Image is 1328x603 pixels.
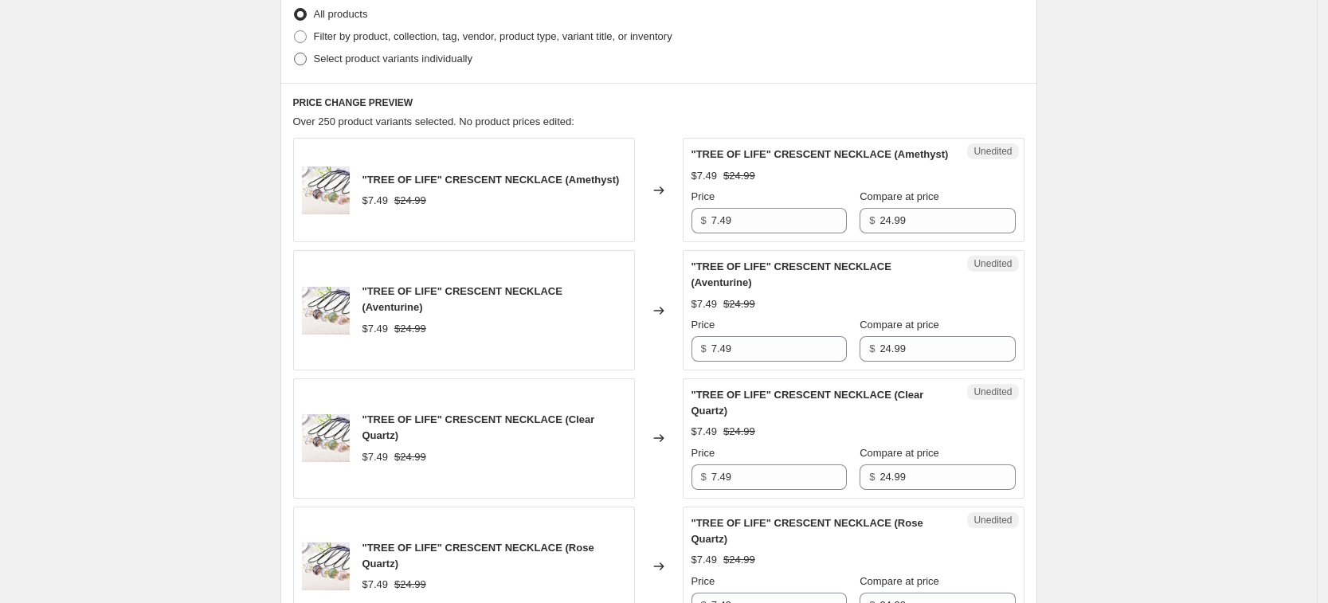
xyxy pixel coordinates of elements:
span: Unedited [973,386,1012,398]
strike: $24.99 [394,193,426,209]
span: $ [701,214,707,226]
span: Compare at price [860,575,939,587]
span: $ [701,471,707,483]
span: Price [691,575,715,587]
span: All products [314,8,368,20]
img: product-image-1527200860_1080x_699e67f4-8337-420a-ac56-c22ff5889f84_80x.jpg [302,414,350,462]
div: $7.49 [362,321,389,337]
span: Unedited [973,514,1012,527]
strike: $24.99 [723,168,755,184]
span: "TREE OF LIFE" CRESCENT NECKLACE (Amethyst) [691,148,949,160]
img: product-image-1527200860_1080x_699e67f4-8337-420a-ac56-c22ff5889f84_80x.jpg [302,542,350,590]
strike: $24.99 [723,296,755,312]
span: $ [701,343,707,354]
span: "TREE OF LIFE" CRESCENT NECKLACE (Rose Quartz) [691,517,923,545]
span: Compare at price [860,319,939,331]
h6: PRICE CHANGE PREVIEW [293,96,1024,109]
div: $7.49 [691,424,718,440]
span: "TREE OF LIFE" CRESCENT NECKLACE (Clear Quartz) [691,389,924,417]
strike: $24.99 [394,449,426,465]
div: $7.49 [362,577,389,593]
span: Select product variants individually [314,53,472,65]
span: Compare at price [860,190,939,202]
span: Price [691,447,715,459]
span: Over 250 product variants selected. No product prices edited: [293,116,574,127]
span: "TREE OF LIFE" CRESCENT NECKLACE (Amethyst) [362,174,620,186]
span: "TREE OF LIFE" CRESCENT NECKLACE (Clear Quartz) [362,413,595,441]
img: product-image-1527200860_1080x_699e67f4-8337-420a-ac56-c22ff5889f84_80x.jpg [302,166,350,214]
span: Compare at price [860,447,939,459]
strike: $24.99 [723,552,755,568]
div: $7.49 [362,449,389,465]
span: Price [691,190,715,202]
img: product-image-1527200860_1080x_699e67f4-8337-420a-ac56-c22ff5889f84_80x.jpg [302,287,350,335]
span: "TREE OF LIFE" CRESCENT NECKLACE (Aventurine) [691,260,891,288]
span: Filter by product, collection, tag, vendor, product type, variant title, or inventory [314,30,672,42]
span: "TREE OF LIFE" CRESCENT NECKLACE (Rose Quartz) [362,542,594,570]
span: Price [691,319,715,331]
div: $7.49 [362,193,389,209]
strike: $24.99 [723,424,755,440]
span: $ [869,214,875,226]
span: "TREE OF LIFE" CRESCENT NECKLACE (Aventurine) [362,285,562,313]
strike: $24.99 [394,577,426,593]
span: $ [869,343,875,354]
div: $7.49 [691,552,718,568]
div: $7.49 [691,168,718,184]
div: $7.49 [691,296,718,312]
strike: $24.99 [394,321,426,337]
span: $ [869,471,875,483]
span: Unedited [973,257,1012,270]
span: Unedited [973,145,1012,158]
